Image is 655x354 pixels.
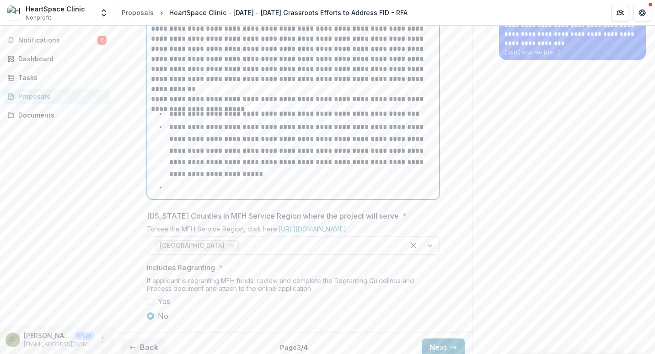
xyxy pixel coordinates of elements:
[9,337,16,343] div: Chris Lawrence
[147,210,399,221] p: [US_STATE] Counties in MFH Service Region where the project will serve
[280,343,308,352] p: Page 3 / 4
[4,33,110,48] button: Notifications7
[97,36,107,45] span: 7
[147,262,215,273] p: Includes Regranting
[7,5,22,20] img: HeartSpace Clinic
[611,4,629,22] button: Partners
[97,4,110,22] button: Open entity switcher
[24,331,71,340] p: [PERSON_NAME]
[118,6,157,19] a: Proposals
[4,70,110,85] a: Tasks
[18,91,103,101] div: Proposals
[122,8,154,17] div: Proposals
[158,296,170,307] span: Yes
[18,37,97,44] span: Notifications
[18,73,103,82] div: Tasks
[169,8,408,17] div: HeartSpace Clinic - [DATE] - [DATE] Grassroots Efforts to Address FID - RFA
[97,334,108,345] button: More
[406,238,421,253] div: Clear selected options
[18,54,103,64] div: Dashboard
[18,110,103,120] div: Documents
[505,49,640,56] p: [DATE] 8:53 PM • [DATE]
[24,340,94,349] p: [EMAIL_ADDRESS][DOMAIN_NAME]
[4,89,110,104] a: Proposals
[26,14,51,22] span: Nonprofit
[158,311,168,322] span: No
[4,51,110,66] a: Dashboard
[75,332,94,340] p: User
[147,225,440,236] div: To see the MFH Service Region, click here:
[118,6,411,19] nav: breadcrumb
[633,4,651,22] button: Get Help
[147,277,440,296] div: If applicant is regranting MFH funds, review and complete the Regranting Guidelines and Process d...
[227,241,236,250] div: Remove Central Region
[26,4,85,14] div: HeartSpace Clinic
[160,242,225,250] span: [GEOGRAPHIC_DATA]
[279,225,346,233] a: [URL][DOMAIN_NAME]
[4,107,110,123] a: Documents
